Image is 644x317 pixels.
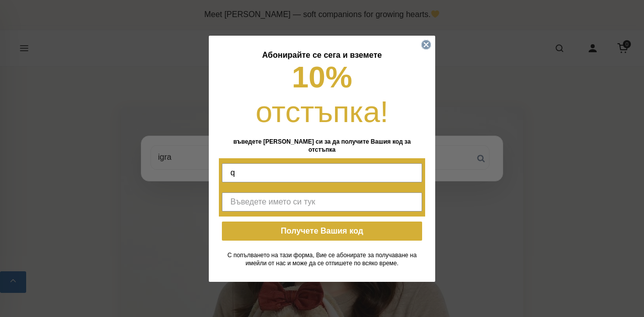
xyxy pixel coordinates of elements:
[292,60,352,94] span: 10%
[233,138,411,153] span: въведете [PERSON_NAME] си за да получите Вашия код за отстъпка
[222,163,422,182] input: Въведете мейла си тук
[262,51,382,59] span: Абонирайте се сега и вземете
[227,252,417,267] span: С попълването на тази форма, Вие се абонирате за получаване на имейли от нас и може да се отпишет...
[222,192,422,212] input: Въведете името си тук
[222,222,422,241] button: Получете Вашия код
[256,95,388,129] span: отстъпка!
[421,40,431,50] button: Close dialog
